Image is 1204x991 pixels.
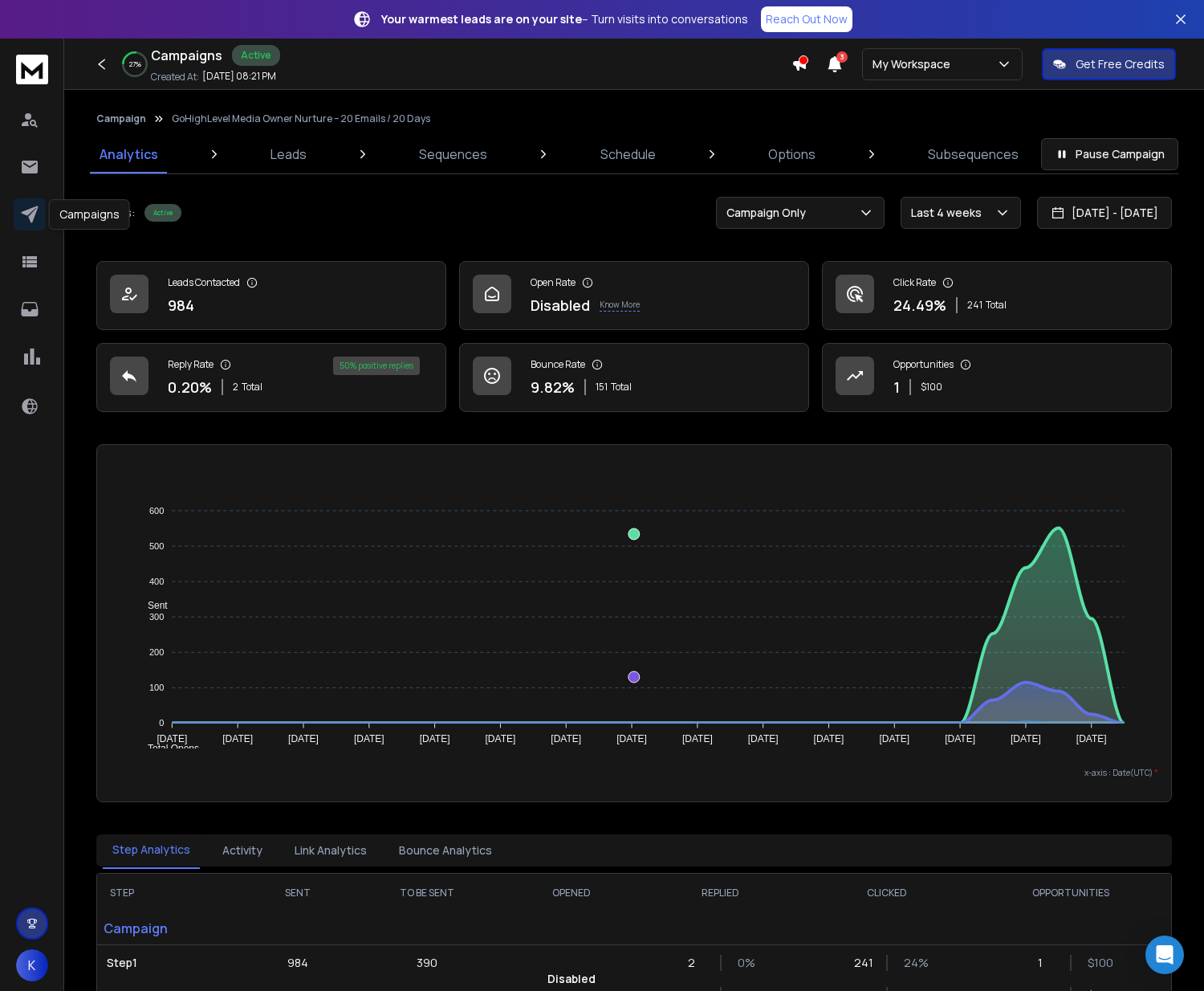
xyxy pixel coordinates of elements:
h1: Campaigns [151,46,222,65]
p: 0.20 % [168,376,212,398]
button: Step Analytics [103,832,200,869]
p: Opportunities [893,358,954,371]
tspan: [DATE] [222,733,253,744]
strong: Your warmest leads are on your site [381,11,582,27]
button: K [16,949,48,981]
tspan: [DATE] [551,733,582,744]
p: Reach Out Now [766,11,848,27]
p: $ 100 [1088,955,1104,971]
tspan: 300 [149,612,164,622]
p: 2 [688,955,704,971]
a: Reply Rate0.20%2Total50% positive replies [96,343,446,412]
p: Options [768,145,816,164]
p: 1 [893,376,900,398]
tspan: [DATE] [288,733,319,744]
tspan: [DATE] [814,733,844,744]
button: Activity [213,833,272,868]
div: 50 % positive replies [333,357,420,375]
span: 241 [967,299,982,312]
p: Disabled [547,971,596,987]
tspan: 100 [149,683,164,692]
span: 151 [596,381,608,394]
tspan: [DATE] [1011,733,1041,744]
p: 984 [287,955,308,971]
p: Bounce Rate [531,358,585,371]
a: Click Rate24.49%241Total [822,261,1172,330]
p: Open Rate [531,276,576,289]
p: Schedule [600,145,656,164]
tspan: [DATE] [157,733,188,744]
th: STEP [97,874,248,912]
tspan: 400 [149,577,164,586]
button: [DATE] - [DATE] [1037,197,1172,229]
a: Leads [261,135,316,173]
p: 984 [168,294,194,316]
tspan: 200 [149,647,164,657]
p: Subsequences [928,145,1019,164]
p: Get Free Credits [1076,56,1165,72]
span: Total Opens [136,743,199,754]
span: 2 [233,381,238,394]
th: OPPORTUNITIES [970,874,1171,912]
p: Created At: [151,71,199,84]
p: Campaign Only [726,205,812,221]
span: Total [986,299,1007,312]
tspan: [DATE] [354,733,384,744]
p: [DATE] 08:21 PM [202,70,276,83]
button: Link Analytics [285,833,376,868]
span: Sent [136,600,168,611]
a: Leads Contacted984 [96,261,446,330]
div: Active [232,45,280,66]
p: $ 100 [921,381,942,394]
p: Step 1 [107,955,238,971]
tspan: [DATE] [1076,733,1107,744]
tspan: 0 [159,718,164,728]
p: Campaign [97,912,248,944]
th: REPLIED [637,874,803,912]
tspan: [DATE] [682,733,713,744]
a: Reach Out Now [761,6,852,32]
button: Campaign [96,112,146,125]
p: 24.49 % [893,294,946,316]
span: Total [611,381,632,394]
a: Schedule [591,135,665,173]
p: Reply Rate [168,358,214,371]
img: logo [16,55,48,84]
p: Leads Contacted [168,276,240,289]
tspan: 500 [149,541,164,551]
p: Leads [270,145,307,164]
p: GoHighLevel Media Owner Nurture – 20 Emails / 20 Days [172,112,430,125]
p: Disabled [531,294,590,316]
a: Options [759,135,825,173]
p: 241 [854,955,870,971]
p: Analytics [100,145,158,164]
tspan: [DATE] [420,733,450,744]
p: 390 [417,955,437,971]
th: TO BE SENT [348,874,506,912]
p: 9.82 % [531,376,575,398]
p: Last 4 weeks [911,205,988,221]
p: x-axis : Date(UTC) [110,767,1158,779]
p: Sequences [419,145,487,164]
a: Bounce Rate9.82%151Total [459,343,809,412]
p: – Turn visits into conversations [381,11,748,27]
span: 3 [836,51,848,63]
tspan: [DATE] [880,733,910,744]
div: Campaigns [49,199,130,230]
tspan: [DATE] [616,733,647,744]
a: Sequences [409,135,497,173]
span: Total [242,381,262,394]
p: 1 [1038,955,1054,971]
th: OPENED [506,874,637,912]
p: 24 % [904,955,920,971]
p: Know More [600,299,640,312]
p: Click Rate [893,276,936,289]
button: Bounce Analytics [389,833,502,868]
p: 0 % [738,955,754,971]
a: Open RateDisabledKnow More [459,261,809,330]
tspan: [DATE] [486,733,516,744]
p: My Workspace [872,56,957,72]
tspan: 600 [149,506,164,516]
